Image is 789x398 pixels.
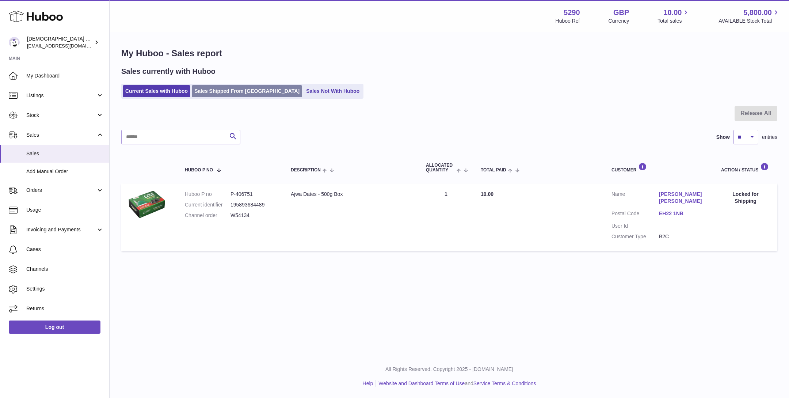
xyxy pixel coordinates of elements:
[26,168,104,175] span: Add Manual Order
[556,18,580,24] div: Huboo Ref
[185,201,230,208] dt: Current identifier
[185,212,230,219] dt: Channel order
[611,163,706,173] div: Customer
[657,18,690,24] span: Total sales
[564,8,580,18] strong: 5290
[611,223,659,230] dt: User Id
[378,380,465,386] a: Website and Dashboard Terms of Use
[473,380,536,386] a: Service Terms & Conditions
[481,191,493,197] span: 10.00
[26,72,104,79] span: My Dashboard
[657,8,690,24] a: 10.00 Total sales
[230,212,276,219] dd: W54134
[419,183,473,251] td: 1
[304,85,362,97] a: Sales Not With Huboo
[230,201,276,208] dd: 195893684489
[26,226,96,233] span: Invoicing and Payments
[121,48,777,59] h1: My Huboo - Sales report
[376,380,536,387] li: and
[123,85,190,97] a: Current Sales with Huboo
[609,18,629,24] div: Currency
[659,210,706,217] a: EH22 1NB
[659,191,706,205] a: [PERSON_NAME] [PERSON_NAME]
[26,92,96,99] span: Listings
[611,210,659,219] dt: Postal Code
[613,8,629,18] strong: GBP
[185,191,230,198] dt: Huboo P no
[26,112,96,119] span: Stock
[659,233,706,240] dd: B2C
[721,191,770,205] div: Locked for Shipping
[192,85,302,97] a: Sales Shipped From [GEOGRAPHIC_DATA]
[721,163,770,173] div: Action / Status
[26,305,104,312] span: Returns
[663,8,682,18] span: 10.00
[291,168,321,173] span: Description
[27,43,107,49] span: [EMAIL_ADDRESS][DOMAIN_NAME]
[26,246,104,253] span: Cases
[719,8,780,24] a: 5,800.00 AVAILABLE Stock Total
[9,37,20,48] img: info@muslimcharity.org.uk
[129,191,165,218] img: 1644521407.png
[291,191,411,198] div: Ajwa Dates - 500g Box
[611,191,659,206] dt: Name
[426,163,455,173] span: ALLOCATED Quantity
[185,168,213,173] span: Huboo P no
[9,321,100,334] a: Log out
[26,150,104,157] span: Sales
[719,18,780,24] span: AVAILABLE Stock Total
[27,35,93,49] div: [DEMOGRAPHIC_DATA] Charity
[611,233,659,240] dt: Customer Type
[26,187,96,194] span: Orders
[26,266,104,273] span: Channels
[230,191,276,198] dd: P-406751
[762,134,777,141] span: entries
[26,132,96,139] span: Sales
[716,134,730,141] label: Show
[26,206,104,213] span: Usage
[115,366,783,373] p: All Rights Reserved. Copyright 2025 - [DOMAIN_NAME]
[121,67,216,76] h2: Sales currently with Huboo
[26,285,104,292] span: Settings
[743,8,772,18] span: 5,800.00
[481,168,506,173] span: Total paid
[363,380,373,386] a: Help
